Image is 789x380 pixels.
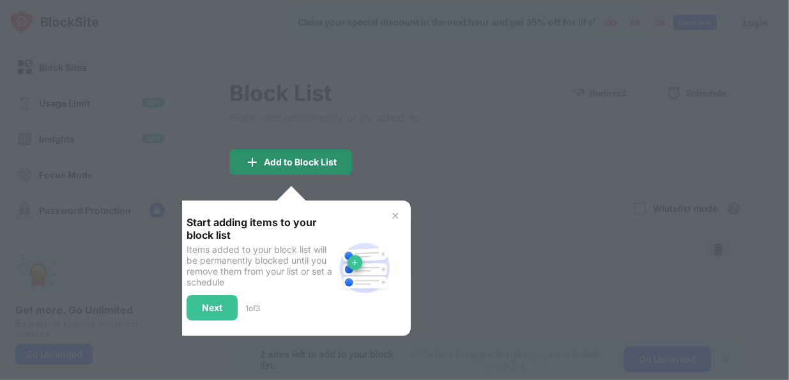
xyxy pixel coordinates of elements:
div: Items added to your block list will be permanently blocked until you remove them from your list o... [187,244,334,287]
div: 1 of 3 [245,303,260,313]
div: Add to Block List [264,157,337,167]
div: Next [202,303,222,313]
img: x-button.svg [390,211,401,221]
img: block-site.svg [334,238,395,299]
div: Start adding items to your block list [187,216,334,241]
